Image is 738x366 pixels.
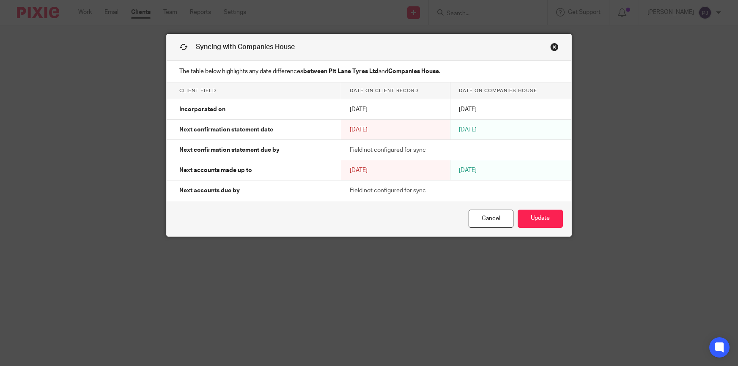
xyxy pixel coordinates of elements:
td: [DATE] [341,99,450,120]
td: [DATE] [450,120,572,140]
td: Incorporated on [167,99,341,120]
td: Field not configured for sync [341,180,572,201]
th: Client field [167,82,341,99]
td: [DATE] [341,120,450,140]
td: Next accounts due by [167,180,341,201]
a: Close this dialog window [550,43,559,54]
a: Cancel [469,210,513,228]
td: [DATE] [450,160,572,180]
th: Date on client record [341,82,450,99]
td: [DATE] [341,160,450,180]
button: Update [518,210,563,228]
td: Next accounts made up to [167,160,341,180]
strong: between Pit Lane Tyres Ltd [303,68,379,74]
td: Next confirmation statement due by [167,140,341,160]
span: Syncing with Companies House [196,44,295,50]
td: Field not configured for sync [341,140,572,160]
th: Date on Companies House [450,82,572,99]
td: [DATE] [450,99,572,120]
td: Next confirmation statement date [167,120,341,140]
p: The table below highlights any date differences and . [167,61,572,82]
strong: Companies House [388,68,439,74]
